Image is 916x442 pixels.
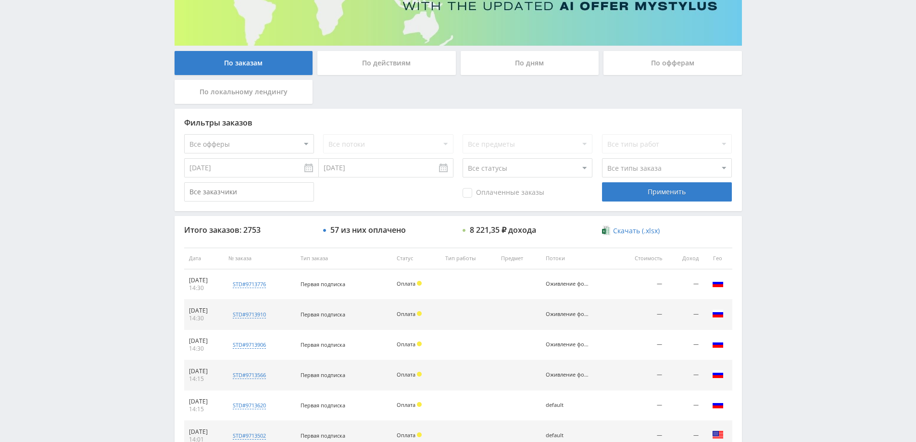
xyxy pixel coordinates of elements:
div: [DATE] [189,307,219,315]
span: Скачать (.xlsx) [613,227,660,235]
div: std#9713906 [233,341,266,349]
div: default [546,432,589,439]
img: xlsx [602,226,610,235]
div: std#9713910 [233,311,266,318]
td: — [615,269,667,300]
div: [DATE] [189,398,219,405]
div: Оживление фото [546,281,589,287]
span: Оплата [397,371,415,378]
td: — [667,300,703,330]
div: Оживление фото [546,311,589,317]
td: — [615,300,667,330]
div: По дням [461,51,599,75]
div: 14:15 [189,375,219,383]
th: № заказа [224,248,296,269]
span: Оплаченные заказы [463,188,544,198]
span: Холд [417,311,422,316]
th: Доход [667,248,703,269]
span: Первая подписка [301,432,345,439]
img: rus.png [712,368,724,380]
span: Оплата [397,341,415,348]
div: [DATE] [189,277,219,284]
div: 57 из них оплачено [330,226,406,234]
div: Оживление фото [546,372,589,378]
th: Гео [703,248,732,269]
div: По офферам [603,51,742,75]
div: Оживление фото [546,341,589,348]
input: Все заказчики [184,182,314,202]
img: rus.png [712,338,724,350]
span: Первая подписка [301,280,345,288]
th: Тип заказа [296,248,392,269]
div: Применить [602,182,732,202]
span: Первая подписка [301,402,345,409]
div: 14:30 [189,345,219,353]
th: Дата [184,248,224,269]
span: Холд [417,432,422,437]
span: Холд [417,341,422,346]
th: Стоимость [615,248,667,269]
div: По заказам [175,51,313,75]
span: Оплата [397,431,415,439]
th: Предмет [496,248,540,269]
div: std#9713776 [233,280,266,288]
th: Тип работы [440,248,496,269]
div: 8 221,35 ₽ дохода [470,226,536,234]
img: rus.png [712,278,724,289]
div: Итого заказов: 2753 [184,226,314,234]
span: Холд [417,281,422,286]
span: Первая подписка [301,311,345,318]
img: usa.png [712,429,724,441]
div: std#9713566 [233,371,266,379]
span: Оплата [397,401,415,408]
div: [DATE] [189,337,219,345]
img: rus.png [712,399,724,410]
span: Первая подписка [301,371,345,379]
img: rus.png [712,308,724,319]
span: Оплата [397,310,415,317]
td: — [615,360,667,391]
div: [DATE] [189,428,219,436]
a: Скачать (.xlsx) [602,226,660,236]
td: — [615,330,667,360]
div: 14:15 [189,405,219,413]
div: std#9713502 [233,432,266,440]
span: Оплата [397,280,415,287]
div: По локальному лендингу [175,80,313,104]
th: Потоки [541,248,615,269]
td: — [667,391,703,421]
div: По действиям [317,51,456,75]
div: 14:30 [189,315,219,322]
span: Первая подписка [301,341,345,348]
td: — [667,330,703,360]
div: [DATE] [189,367,219,375]
div: 14:30 [189,284,219,292]
div: std#9713620 [233,402,266,409]
div: default [546,402,589,408]
div: Фильтры заказов [184,118,732,127]
td: — [615,391,667,421]
td: — [667,269,703,300]
th: Статус [392,248,440,269]
td: — [667,360,703,391]
span: Холд [417,402,422,407]
span: Холд [417,372,422,377]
